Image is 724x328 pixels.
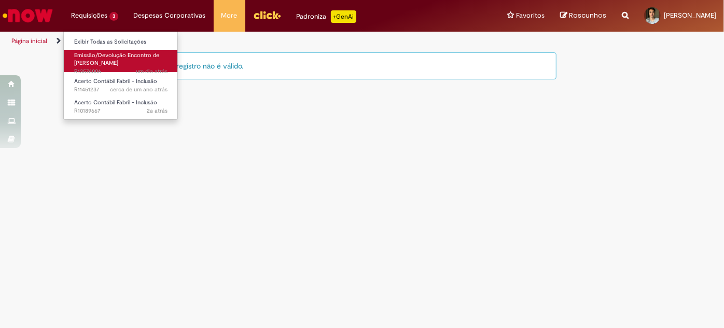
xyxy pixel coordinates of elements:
[8,32,475,51] ul: Trilhas de página
[74,107,168,115] span: R10189667
[74,77,157,85] span: Acerto Contábil Fabril - Inclusão
[64,76,178,95] a: Aberto R11451237 : Acerto Contábil Fabril - Inclusão
[109,12,118,21] span: 3
[134,10,206,21] span: Despesas Corporativas
[74,86,168,94] span: R11451237
[64,50,178,72] a: Aberto R13576006 : Emissão/Devolução Encontro de Contas Fornecedor
[11,37,47,45] a: Página inicial
[516,10,545,21] span: Favoritos
[110,86,168,93] span: cerca de um ano atrás
[253,7,281,23] img: click_logo_yellow_360x200.png
[110,86,168,93] time: 03/05/2024 16:02:20
[297,10,356,23] div: Padroniza
[74,51,159,67] span: Emissão/Devolução Encontro de [PERSON_NAME]
[1,5,54,26] img: ServiceNow
[147,107,168,115] time: 17/07/2023 14:42:24
[63,31,178,120] ul: Requisições
[569,10,606,20] span: Rascunhos
[331,10,356,23] p: +GenAi
[136,67,168,75] time: 29/09/2025 11:07:53
[560,11,606,21] a: Rascunhos
[64,97,178,116] a: Aberto R10189667 : Acerto Contábil Fabril - Inclusão
[147,107,168,115] span: 2a atrás
[66,52,556,79] div: Você está não autorizado, ou o registro não é válido.
[64,36,178,48] a: Exibir Todas as Solicitações
[221,10,238,21] span: More
[74,67,168,76] span: R13576006
[71,10,107,21] span: Requisições
[136,67,168,75] span: um dia atrás
[664,11,716,20] span: [PERSON_NAME]
[74,99,157,106] span: Acerto Contábil Fabril - Inclusão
